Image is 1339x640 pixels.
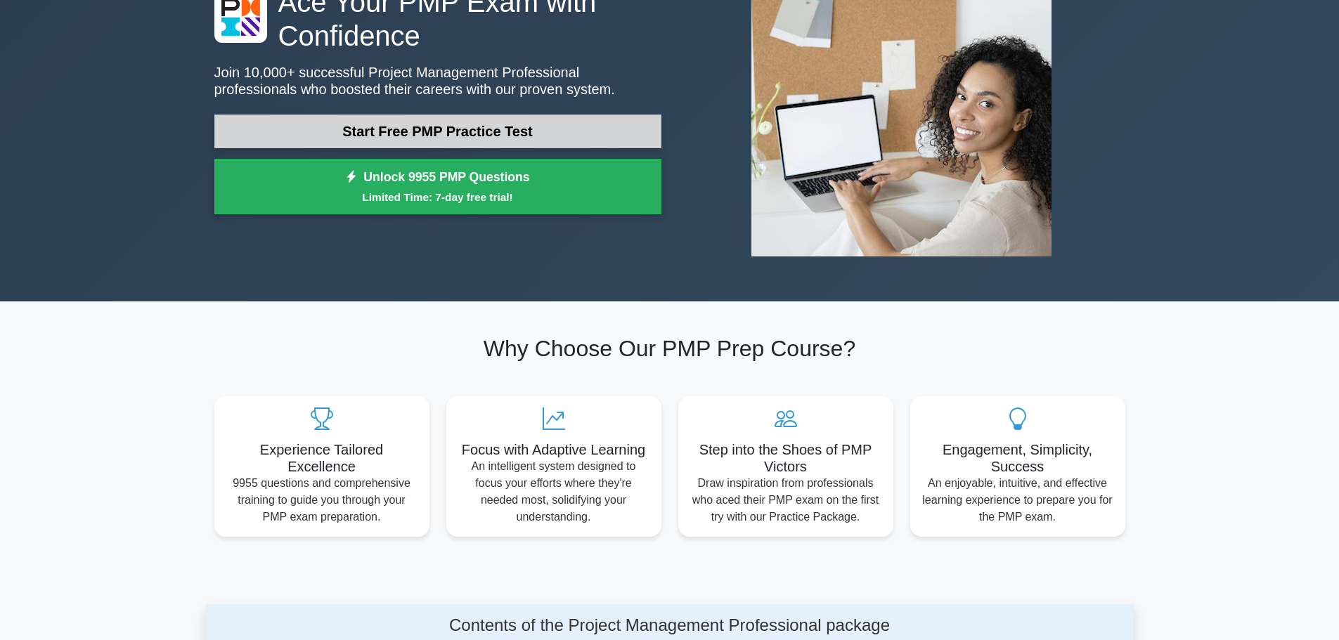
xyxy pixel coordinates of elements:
a: Start Free PMP Practice Test [214,115,661,148]
p: Join 10,000+ successful Project Management Professional professionals who boosted their careers w... [214,64,661,98]
h5: Engagement, Simplicity, Success [921,441,1114,475]
h4: Contents of the Project Management Professional package [339,615,1001,636]
h2: Why Choose Our PMP Prep Course? [214,335,1125,362]
h5: Experience Tailored Excellence [226,441,418,475]
p: An intelligent system designed to focus your efforts where they're needed most, solidifying your ... [458,458,650,525]
h5: Step into the Shoes of PMP Victors [690,441,882,475]
p: 9955 questions and comprehensive training to guide you through your PMP exam preparation. [226,475,418,525]
a: Unlock 9955 PMP QuestionsLimited Time: 7-day free trial! [214,159,661,215]
h5: Focus with Adaptive Learning [458,441,650,458]
small: Limited Time: 7-day free trial! [232,189,644,205]
p: Draw inspiration from professionals who aced their PMP exam on the first try with our Practice Pa... [690,475,882,525]
p: An enjoyable, intuitive, and effective learning experience to prepare you for the PMP exam. [921,475,1114,525]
